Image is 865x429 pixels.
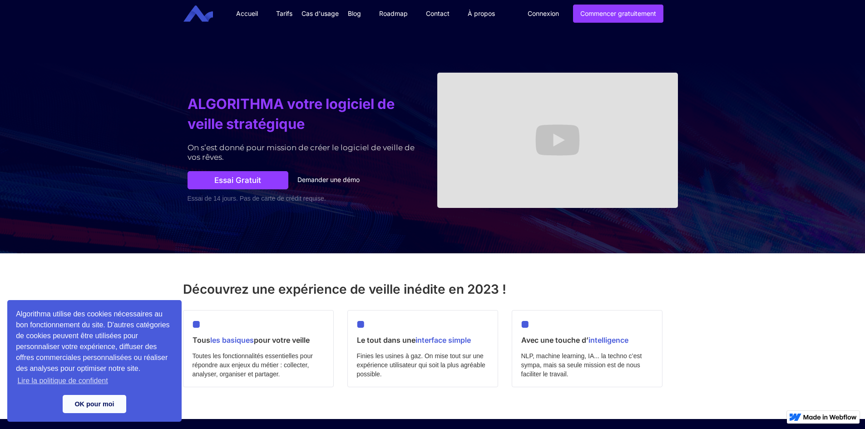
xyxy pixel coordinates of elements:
[357,333,489,347] h3: Le tout dans une
[357,351,489,379] div: Finies les usines à gaz. On mise tout sur une expérience utilisateur qui soit la plus agréable po...
[188,143,428,162] div: On s’est donné pour mission de créer le logiciel de veille de vos rêves.
[521,5,566,22] a: Connexion
[16,309,173,388] span: Algorithma utilise des cookies nécessaires au bon fonctionnement du site. D'autres catégories de ...
[183,281,682,298] h2: Découvrez une expérience de veille inédite en 2023 !
[188,94,428,134] h1: ALGORITHMA votre logiciel de veille stratégique
[188,194,428,203] div: Essai de 14 jours. Pas de carte de crédit requise.
[16,374,109,388] a: learn more about cookies
[803,414,857,420] img: Made in Webflow
[573,5,663,23] a: Commencer gratuitement
[193,333,324,347] h3: Tous pour votre veille
[190,5,220,22] a: home
[63,395,126,413] a: dismiss cookie message
[291,171,366,189] a: Demander une démo
[193,351,324,379] div: Toutes les fonctionnalités essentielles pour répondre aux enjeux du métier : collecter, analyser,...
[302,9,339,18] div: Cas d'usage
[521,351,653,379] div: NLP, machine learning, IA... la techno c’est sympa, mais sa seule mission est de nous faciliter l...
[521,333,653,347] h3: Avec une touche d’
[437,73,678,208] iframe: Lancement officiel d'Algorithma
[210,335,254,345] span: les basiques
[588,335,628,345] span: intelligence
[188,171,288,189] a: Essai gratuit
[7,300,182,422] div: cookieconsent
[415,335,471,345] span: interface simple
